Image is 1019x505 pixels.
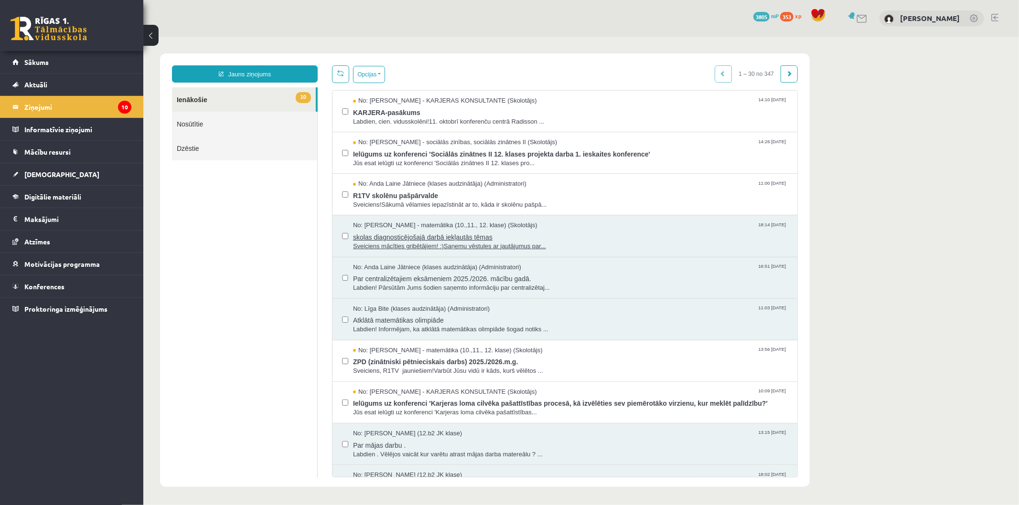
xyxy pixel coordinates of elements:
span: Jūs esat ielūgti uz konferenci 'Sociālās zinātnes II 12. klases pro... [210,122,644,131]
a: 3805 mP [753,12,779,20]
legend: Maksājumi [24,208,131,230]
span: Konferences [24,282,64,291]
span: Sveiciens, R1TV jauniešiem!Varbūt Jūsu vidū ir kāds, kurš vēlētos ... [210,330,644,339]
a: No: [PERSON_NAME] - matemātika (10.,11., 12. klase) (Skolotājs) 13:56 [DATE] ZPD (zinātniski pētn... [210,309,644,339]
span: 13:56 [DATE] [613,309,644,316]
span: No: [PERSON_NAME] - KARJERAS KONSULTANTE (Skolotājs) [210,351,394,360]
span: No: [PERSON_NAME] - matemātika (10.,11., 12. klase) (Skolotājs) [210,184,394,193]
span: Par mājas darbu . [210,401,644,413]
span: Motivācijas programma [24,260,100,268]
span: 16:51 [DATE] [613,226,644,233]
span: R1TV skolēnu pašpārvalde [210,152,644,164]
a: Mācību resursi [12,141,131,163]
span: Sveiciens!Sākumā vēlamies iepazīstināt ar to, kāda ir skolēnu pašpā... [210,164,644,173]
a: Sākums [12,51,131,73]
span: No: [PERSON_NAME] - matemātika (10.,11., 12. klase) (Skolotājs) [210,309,399,318]
button: Opcijas [210,29,242,46]
img: Sigurds Kozlovskis [884,14,894,24]
span: Labdien . Vēlējos vaicāt kur varētu atrast mājas darba matereālu ? ... [210,413,644,422]
span: Proktoringa izmēģinājums [24,305,107,313]
span: No: [PERSON_NAME] - KARJERAS KONSULTANTE (Skolotājs) [210,60,394,69]
span: Ielūgums uz konferenci 'Sociālās zinātnes II 12. klases projekta darba 1. ieskaites konference' [210,110,644,122]
a: Dzēstie [29,99,174,124]
span: 10 [152,55,168,66]
span: 1 – 30 no 347 [589,29,638,46]
a: No: [PERSON_NAME] - matemātika (10.,11., 12. klase) (Skolotājs) 18:14 [DATE] skolas diagnosticējo... [210,184,644,214]
span: mP [771,12,779,20]
span: No: Līga Bite (klases audzinātāja) (Administratori) [210,268,346,277]
span: 10:09 [DATE] [613,351,644,358]
span: xp [795,12,801,20]
span: ZPD (zinātniski pētnieciskais darbs) 2025./2026.m.g. [210,318,644,330]
a: Aktuāli [12,74,131,95]
a: Rīgas 1. Tālmācības vidusskola [11,17,87,41]
span: Aktuāli [24,80,47,89]
a: No: Anda Laine Jātniece (klases audzinātāja) (Administratori) 11:00 [DATE] R1TV skolēnu pašpārval... [210,143,644,172]
span: No: [PERSON_NAME] (12.b2 JK klase) [210,434,319,443]
a: No: [PERSON_NAME] (12.b2 JK klase) 18:02 [DATE] [210,434,644,463]
a: 10Ienākošie [29,51,172,75]
span: No: [PERSON_NAME] - sociālās zinības, sociālās zinātnes II (Skolotājs) [210,101,414,110]
span: 14:10 [DATE] [613,60,644,67]
a: Ziņojumi10 [12,96,131,118]
legend: Ziņojumi [24,96,131,118]
a: Atzīmes [12,231,131,252]
a: Proktoringa izmēģinājums [12,298,131,320]
span: Mācību resursi [24,147,71,156]
span: 3805 [753,12,770,21]
a: Nosūtītie [29,75,174,99]
span: 14:26 [DATE] [613,101,644,108]
span: 18:02 [DATE] [613,434,644,441]
a: No: [PERSON_NAME] - KARJERAS KONSULTANTE (Skolotājs) 10:09 [DATE] Ielūgums uz konferenci 'Karjera... [210,351,644,380]
a: Konferences [12,275,131,297]
span: Labdien! Informējam, ka atklātā matemātikas olimpiāde šogad notiks ... [210,288,644,297]
a: Maksājumi [12,208,131,230]
span: KARJERA-pasākums [210,69,644,81]
a: [DEMOGRAPHIC_DATA] [12,163,131,185]
a: Motivācijas programma [12,253,131,275]
span: Sveiciens mācīties gribētājiem! :)Saņemu vēstules ar jautājumus par... [210,205,644,214]
span: Par centralizētajiem eksāmeniem 2025./2026. mācību gadā. [210,235,644,247]
span: Sākums [24,58,49,66]
a: Informatīvie ziņojumi [12,118,131,140]
span: skolas diagnosticējošajā darbā iekļautās tēmas [210,193,644,205]
a: [PERSON_NAME] [900,13,960,23]
a: No: [PERSON_NAME] (12.b2 JK klase) 13:15 [DATE] Par mājas darbu . Labdien . Vēlējos vaicāt kur va... [210,392,644,422]
span: 11:03 [DATE] [613,268,644,275]
a: No: [PERSON_NAME] - KARJERAS KONSULTANTE (Skolotājs) 14:10 [DATE] KARJERA-pasākums Labdien, cien.... [210,60,644,89]
span: [DEMOGRAPHIC_DATA] [24,170,99,179]
span: No: [PERSON_NAME] (12.b2 JK klase) [210,392,319,401]
a: Jauns ziņojums [29,29,174,46]
span: 13:15 [DATE] [613,392,644,400]
span: Labdien, cien. vidusskolēni!11. oktobrī konferenču centrā Radisson ... [210,81,644,90]
span: Labdien! Pārsūtām Jums šodien saņemto informāciju par centralizētaj... [210,247,644,256]
span: 11:00 [DATE] [613,143,644,150]
i: 10 [118,101,131,114]
a: No: [PERSON_NAME] - sociālās zinības, sociālās zinātnes II (Skolotājs) 14:26 [DATE] Ielūgums uz k... [210,101,644,131]
a: No: Anda Laine Jātniece (klases audzinātāja) (Administratori) 16:51 [DATE] Par centralizētajiem e... [210,226,644,256]
span: 18:14 [DATE] [613,184,644,191]
span: No: Anda Laine Jātniece (klases audzinātāja) (Administratori) [210,143,383,152]
span: 353 [780,12,794,21]
legend: Informatīvie ziņojumi [24,118,131,140]
span: Ielūgums uz konferenci 'Karjeras loma cilvēka pašattīstības procesā, kā izvēlēties sev piemērotāk... [210,359,644,371]
a: No: Līga Bite (klases audzinātāja) (Administratori) 11:03 [DATE] Atklātā matemātikas olimpiāde La... [210,268,644,297]
a: 353 xp [780,12,806,20]
span: Atzīmes [24,237,50,246]
span: Atklātā matemātikas olimpiāde [210,276,644,288]
span: No: Anda Laine Jātniece (klases audzinātāja) (Administratori) [210,226,378,235]
span: Jūs esat ielūgti uz konferenci 'Karjeras loma cilvēka pašattīstības... [210,371,644,380]
a: Digitālie materiāli [12,186,131,208]
span: Digitālie materiāli [24,192,81,201]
